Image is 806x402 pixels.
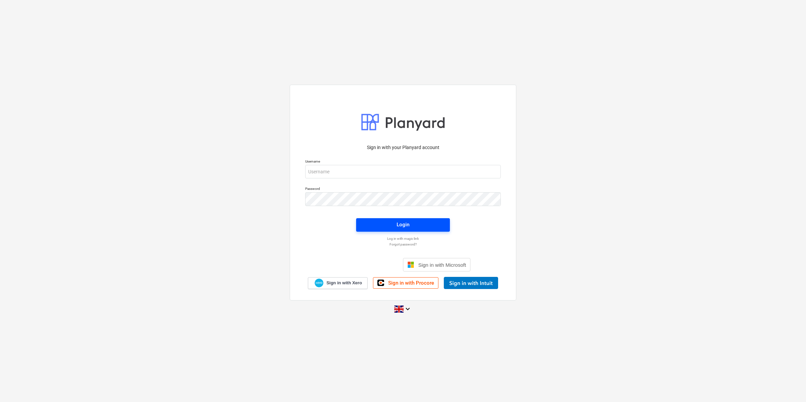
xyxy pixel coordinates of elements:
p: Sign in with your Planyard account [305,144,501,151]
a: Log in with magic link [302,236,504,241]
a: Forgot password? [302,242,504,247]
p: Username [305,159,501,165]
i: keyboard_arrow_down [404,305,412,313]
span: Sign in with Xero [326,280,362,286]
a: Sign in with Xero [308,277,368,289]
button: Login [356,218,450,232]
span: Sign in with Microsoft [418,262,466,268]
img: Xero logo [315,279,323,288]
iframe: Sign in with Google Button [332,257,401,272]
span: Sign in with Procore [388,280,434,286]
img: Microsoft logo [407,261,414,268]
iframe: Chat Widget [772,370,806,402]
a: Sign in with Procore [373,277,438,289]
p: Password [305,186,501,192]
div: Login [397,220,409,229]
input: Username [305,165,501,178]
